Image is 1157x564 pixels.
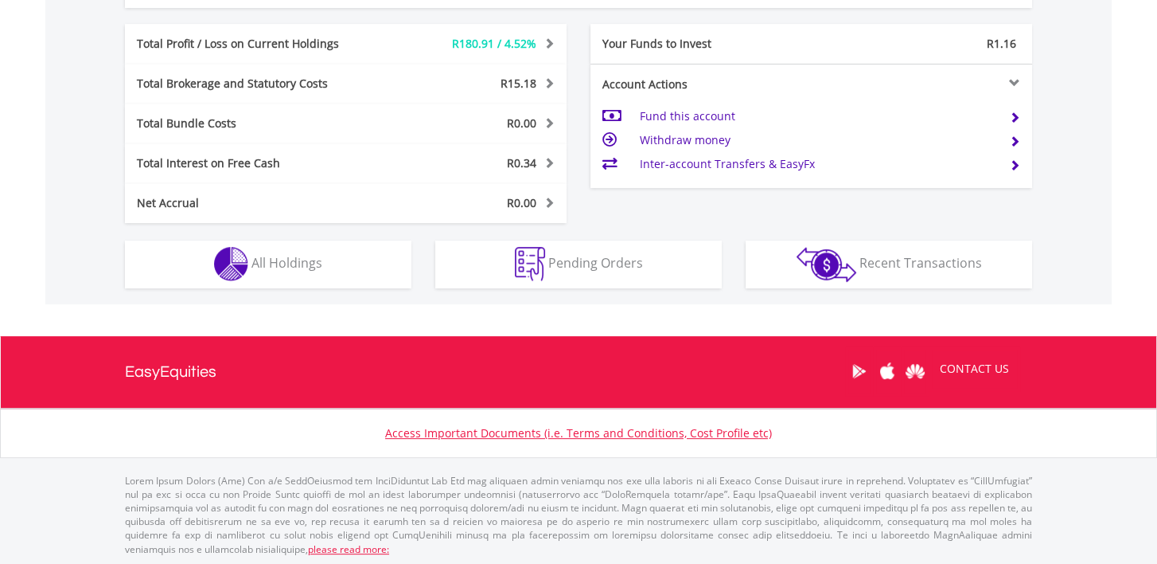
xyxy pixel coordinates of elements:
span: R1.16 [987,36,1016,51]
span: R0.00 [507,116,536,131]
span: R0.00 [507,195,536,210]
div: Your Funds to Invest [590,36,812,52]
td: Withdraw money [640,128,997,152]
a: CONTACT US [929,347,1020,391]
div: Net Accrual [125,195,383,211]
a: Apple [873,347,901,396]
td: Inter-account Transfers & EasyFx [640,152,997,176]
div: Total Brokerage and Statutory Costs [125,76,383,92]
span: Pending Orders [548,254,643,272]
img: transactions-zar-wht.png [797,247,856,282]
div: Account Actions [590,76,812,92]
a: EasyEquities [125,336,216,408]
a: Google Play [845,347,873,396]
button: Pending Orders [435,241,722,288]
span: Recent Transactions [859,254,982,272]
button: Recent Transactions [746,241,1032,288]
span: R180.91 / 4.52% [452,36,536,51]
span: R15.18 [501,76,536,91]
a: please read more: [308,542,389,556]
div: Total Interest on Free Cash [125,155,383,171]
div: Total Profit / Loss on Current Holdings [125,36,383,52]
img: pending_instructions-wht.png [515,247,545,281]
span: R0.34 [507,155,536,170]
a: Access Important Documents (i.e. Terms and Conditions, Cost Profile etc) [385,425,772,441]
div: Total Bundle Costs [125,116,383,131]
img: holdings-wht.png [214,247,248,281]
button: All Holdings [125,241,411,288]
p: Lorem Ipsum Dolors (Ame) Con a/e SeddOeiusmod tem InciDiduntut Lab Etd mag aliquaen admin veniamq... [125,474,1032,556]
a: Huawei [901,347,929,396]
span: All Holdings [251,254,322,272]
td: Fund this account [640,104,997,128]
